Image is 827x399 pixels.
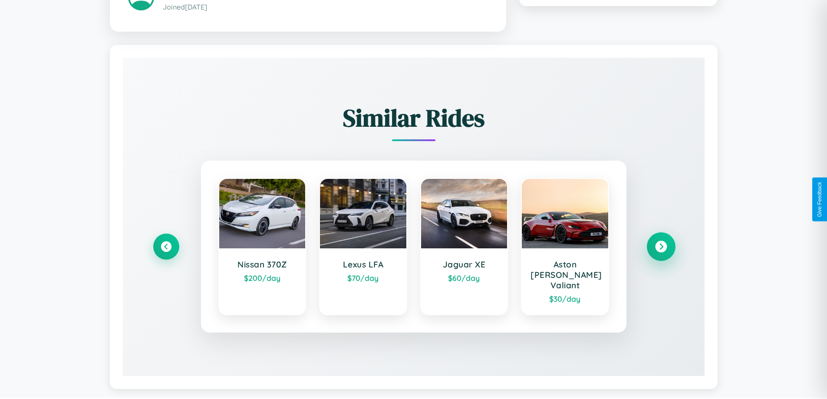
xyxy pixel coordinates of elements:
h2: Similar Rides [153,101,674,135]
div: $ 60 /day [430,273,499,283]
h3: Lexus LFA [329,259,398,270]
h3: Jaguar XE [430,259,499,270]
h3: Nissan 370Z [228,259,297,270]
div: $ 30 /day [530,294,600,303]
p: Joined [DATE] [163,1,488,13]
a: Lexus LFA$70/day [319,178,407,315]
a: Aston [PERSON_NAME] Valiant$30/day [521,178,609,315]
a: Nissan 370Z$200/day [218,178,306,315]
div: $ 200 /day [228,273,297,283]
div: Give Feedback [817,182,823,217]
div: $ 70 /day [329,273,398,283]
a: Jaguar XE$60/day [420,178,508,315]
h3: Aston [PERSON_NAME] Valiant [530,259,600,290]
